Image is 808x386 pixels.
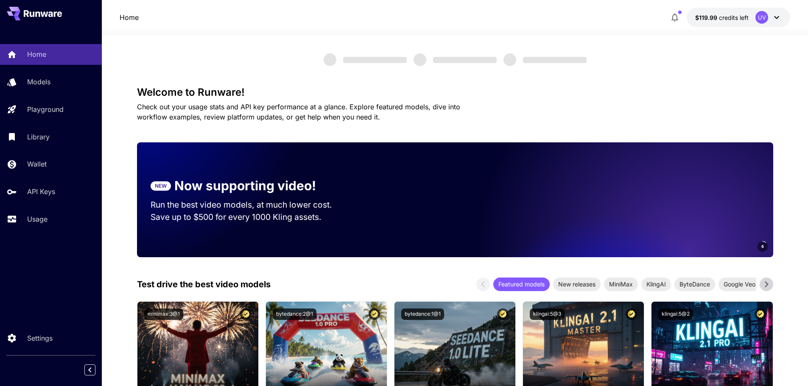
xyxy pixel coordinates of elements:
div: $119.99 [695,13,749,22]
div: UV [755,11,768,24]
p: Models [27,77,50,87]
p: API Keys [27,186,55,197]
button: klingai:5@2 [658,308,693,320]
p: Playground [27,104,64,114]
button: Certified Model – Vetted for best performance and includes a commercial license. [626,308,637,320]
button: Certified Model – Vetted for best performance and includes a commercial license. [369,308,380,320]
div: ByteDance [674,278,715,291]
p: Wallet [27,159,47,169]
div: Collapse sidebar [91,362,102,378]
p: Library [27,132,50,142]
span: KlingAI [641,280,671,289]
span: Featured models [493,280,550,289]
p: Settings [27,333,53,343]
div: Google Veo [719,278,760,291]
span: Google Veo [719,280,760,289]
p: Run the best video models, at much lower cost. [151,199,348,211]
span: Check out your usage stats and API key performance at a glance. Explore featured models, dive int... [137,103,460,121]
button: bytedance:1@1 [401,308,444,320]
p: Test drive the best video models [137,278,271,291]
button: Certified Model – Vetted for best performance and includes a commercial license. [755,308,766,320]
p: Usage [27,214,48,224]
p: Home [27,49,46,59]
span: MiniMax [604,280,638,289]
span: New releases [553,280,601,289]
button: Certified Model – Vetted for best performance and includes a commercial license. [497,308,509,320]
p: Save up to $500 for every 1000 Kling assets. [151,211,348,223]
button: Collapse sidebar [84,364,95,375]
button: bytedance:2@1 [273,308,316,320]
button: $119.99UV [687,8,790,27]
div: MiniMax [604,278,638,291]
p: NEW [155,182,167,190]
span: ByteDance [674,280,715,289]
span: 6 [761,243,764,250]
button: minimax:3@1 [144,308,183,320]
a: Home [120,12,139,22]
div: New releases [553,278,601,291]
nav: breadcrumb [120,12,139,22]
div: KlingAI [641,278,671,291]
button: klingai:5@3 [530,308,565,320]
button: Certified Model – Vetted for best performance and includes a commercial license. [240,308,252,320]
h3: Welcome to Runware! [137,86,773,98]
p: Now supporting video! [174,176,316,195]
span: credits left [719,14,749,21]
span: $119.99 [695,14,719,21]
div: Featured models [493,278,550,291]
